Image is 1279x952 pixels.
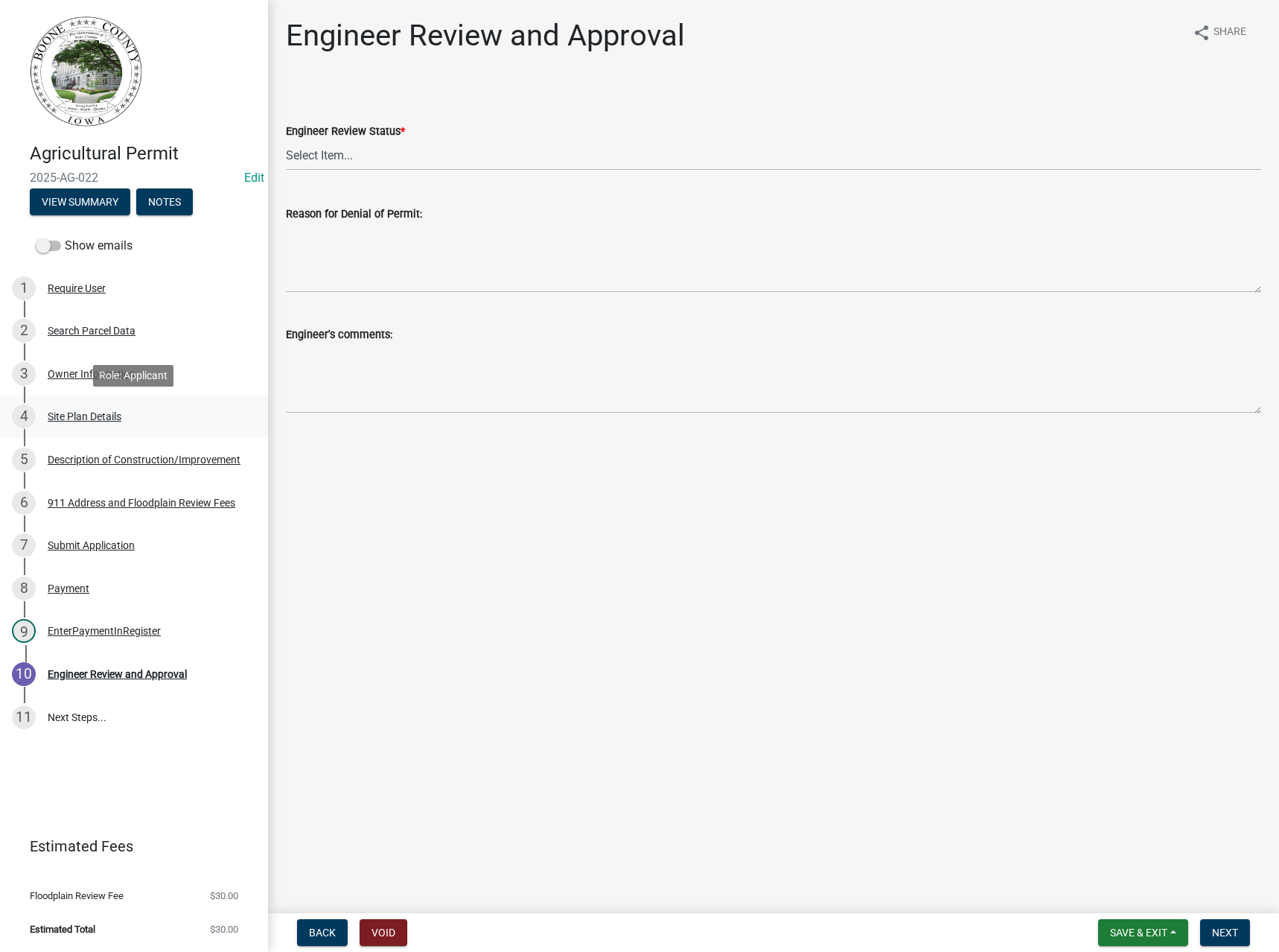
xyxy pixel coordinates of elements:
[48,369,135,379] div: Owner Information
[48,326,135,336] div: Search Parcel Data
[48,454,240,465] div: Description of Construction/Improvement
[136,197,193,209] wm-modal-confirm: Notes
[48,283,106,293] div: Require User
[210,924,238,934] span: $30.00
[360,919,407,946] button: Void
[48,498,235,508] div: 911 Address and Floodplain Review Fees
[12,404,36,428] div: 4
[48,540,135,550] div: Submit Application
[12,705,36,729] div: 11
[48,411,121,422] div: Site Plan Details
[244,171,264,185] wm-modal-confirm: Edit Application Number
[12,831,244,861] a: Estimated Fees
[30,197,130,209] wm-modal-confirm: Summary
[12,276,36,300] div: 1
[12,533,36,557] div: 7
[30,16,143,127] img: Boone County, Iowa
[1200,919,1250,946] button: Next
[12,577,36,600] div: 8
[286,18,685,54] h1: Engineer Review and Approval
[36,237,133,255] label: Show emails
[12,362,36,386] div: 3
[1110,927,1167,939] span: Save & Exit
[30,924,95,934] span: Estimated Total
[48,669,187,679] div: Engineer Review and Approval
[12,448,36,472] div: 5
[210,891,238,901] span: $30.00
[136,188,193,215] button: Notes
[286,330,392,340] label: Engineer's comments:
[30,143,256,165] h4: Agricultural Permit
[309,927,336,939] span: Back
[286,127,405,137] label: Engineer Review Status
[30,171,238,185] span: 2025-AG-022
[1181,18,1258,47] button: shareShare
[297,919,348,946] button: Back
[1193,24,1211,42] i: share
[1212,927,1238,939] span: Next
[1213,24,1246,42] span: Share
[244,171,264,185] a: Edit
[12,491,36,515] div: 6
[12,319,36,343] div: 2
[12,662,36,686] div: 10
[48,626,161,636] div: EnterPaymentInRegister
[12,619,36,643] div: 9
[48,583,89,594] div: Payment
[93,365,173,387] div: Role: Applicant
[1098,919,1188,946] button: Save & Exit
[286,209,422,220] label: Reason for Denial of Permit:
[30,188,130,215] button: View Summary
[30,891,124,901] span: Floodplain Review Fee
